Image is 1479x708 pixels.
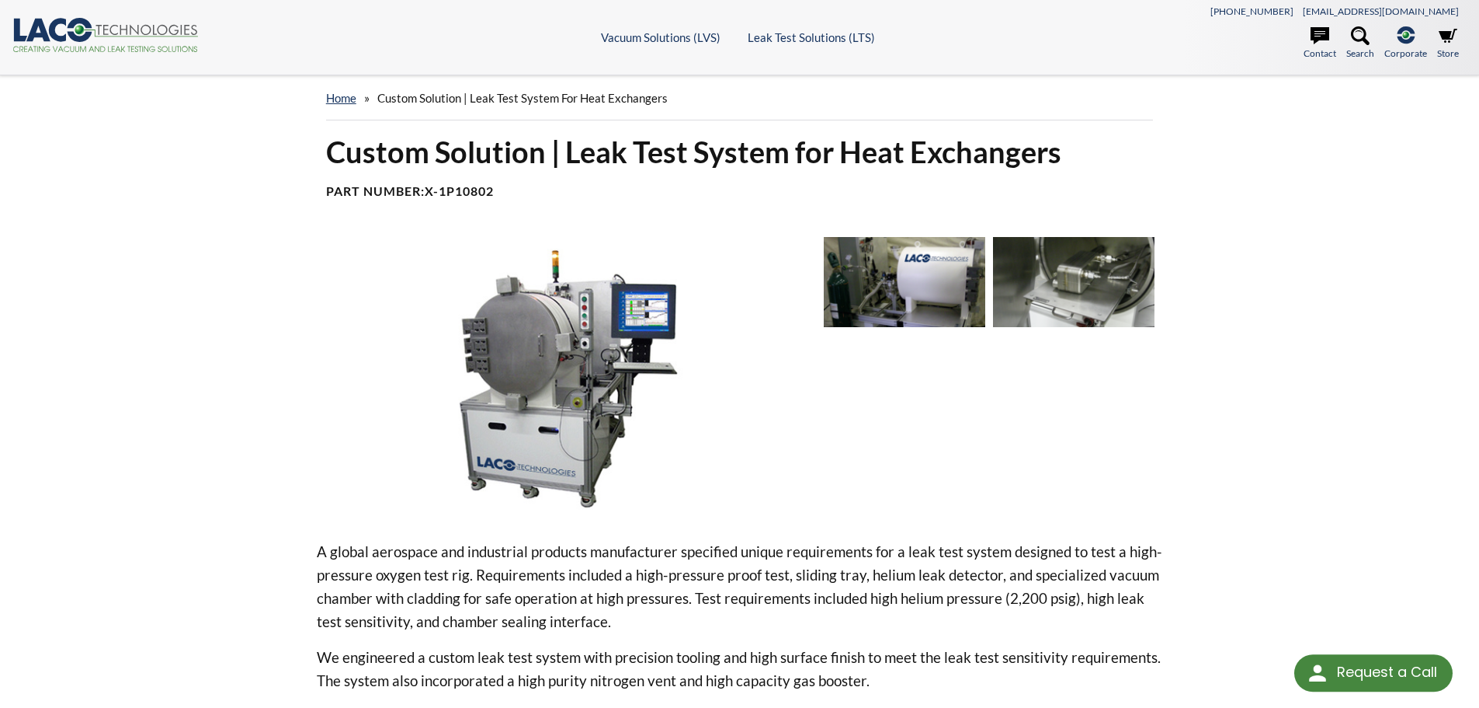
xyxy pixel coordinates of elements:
[1210,5,1293,17] a: [PHONE_NUMBER]
[1303,5,1459,17] a: [EMAIL_ADDRESS][DOMAIN_NAME]
[326,183,1154,200] h4: Part Number:
[326,76,1154,120] div: »
[1437,26,1459,61] a: Store
[1346,26,1374,61] a: Search
[1294,654,1453,692] div: Request a Call
[1304,26,1336,61] a: Contact
[317,646,1163,692] p: We engineered a custom leak test system with precision tooling and high surface finish to meet th...
[748,30,875,44] a: Leak Test Solutions (LTS)
[326,133,1154,171] h1: Custom Solution | Leak Test System for Heat Exchangers
[824,237,985,327] img: Closep-up of cart leak test system for heat exchangers with high purity nitrogen vent and high ca...
[377,91,668,105] span: Custom Solution | Leak Test System for Heat Exchangers
[326,91,356,105] a: home
[1305,661,1330,685] img: round button
[601,30,720,44] a: Vacuum Solutions (LVS)
[317,540,1163,633] p: A global aerospace and industrial products manufacturer specified unique requirements for a leak ...
[425,183,494,198] b: X-1P10802
[1337,654,1437,690] div: Request a Call
[993,237,1154,327] img: Open door view of leak test vacuum chamber with internal stainless steel slide-out shelf and test...
[1384,46,1427,61] span: Corporate
[317,237,812,515] img: Cart-mounted leak test system with large cladded cylindrical vacuum chamber and pneumatic operate...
